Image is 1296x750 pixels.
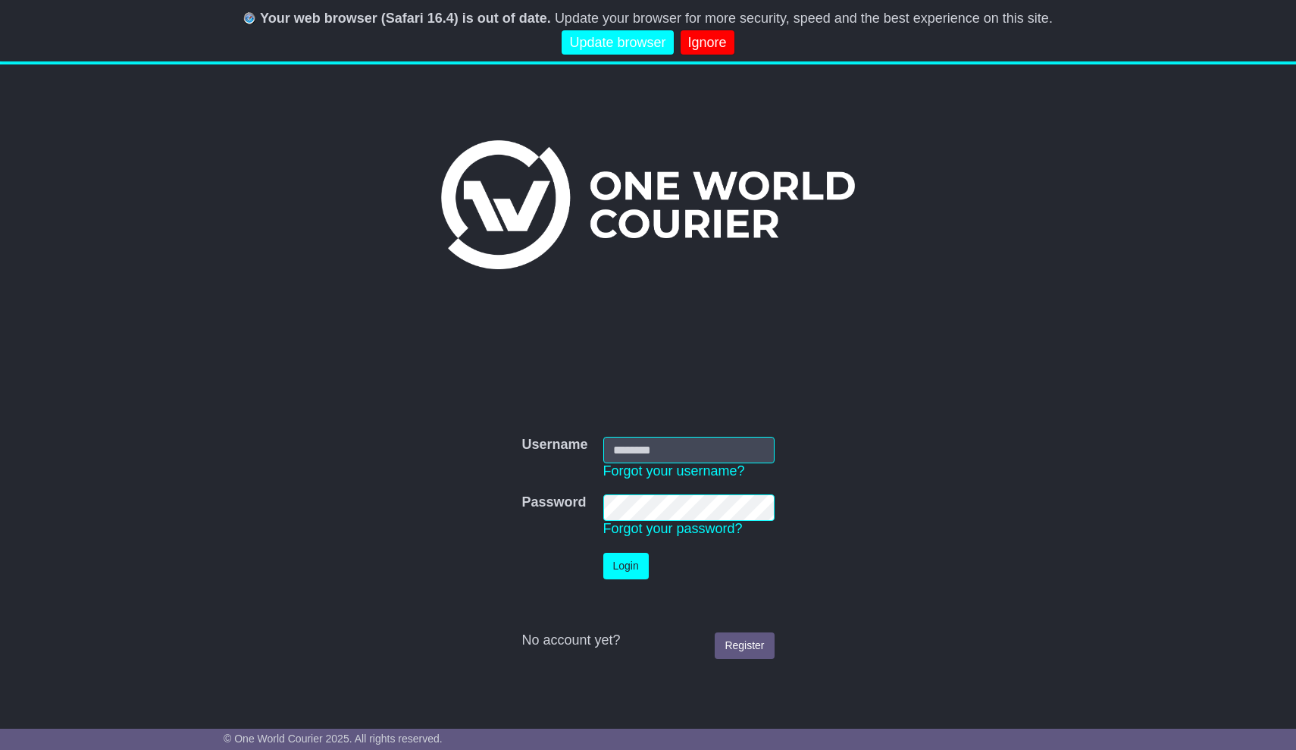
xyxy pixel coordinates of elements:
[521,632,774,649] div: No account yet?
[715,632,774,659] a: Register
[224,733,443,745] span: © One World Courier 2025. All rights reserved.
[555,11,1053,26] span: Update your browser for more security, speed and the best experience on this site.
[603,553,649,579] button: Login
[521,494,586,511] label: Password
[521,437,587,453] label: Username
[441,140,855,269] img: One World
[603,463,745,479] a: Forgot your username?
[562,30,673,55] a: Update browser
[681,30,734,55] a: Ignore
[260,11,551,26] b: Your web browser (Safari 16.4) is out of date.
[603,521,743,536] a: Forgot your password?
